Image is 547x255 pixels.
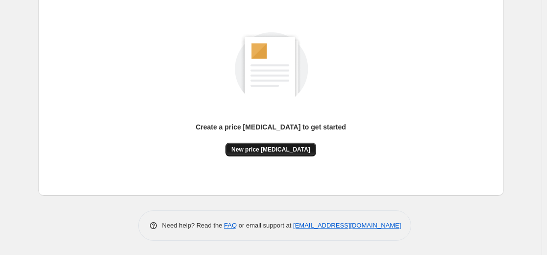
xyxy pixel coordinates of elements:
[293,222,401,229] a: [EMAIL_ADDRESS][DOMAIN_NAME]
[162,222,224,229] span: Need help? Read the
[237,222,293,229] span: or email support at
[225,143,316,156] button: New price [MEDICAL_DATA]
[224,222,237,229] a: FAQ
[231,146,310,153] span: New price [MEDICAL_DATA]
[196,122,346,132] p: Create a price [MEDICAL_DATA] to get started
